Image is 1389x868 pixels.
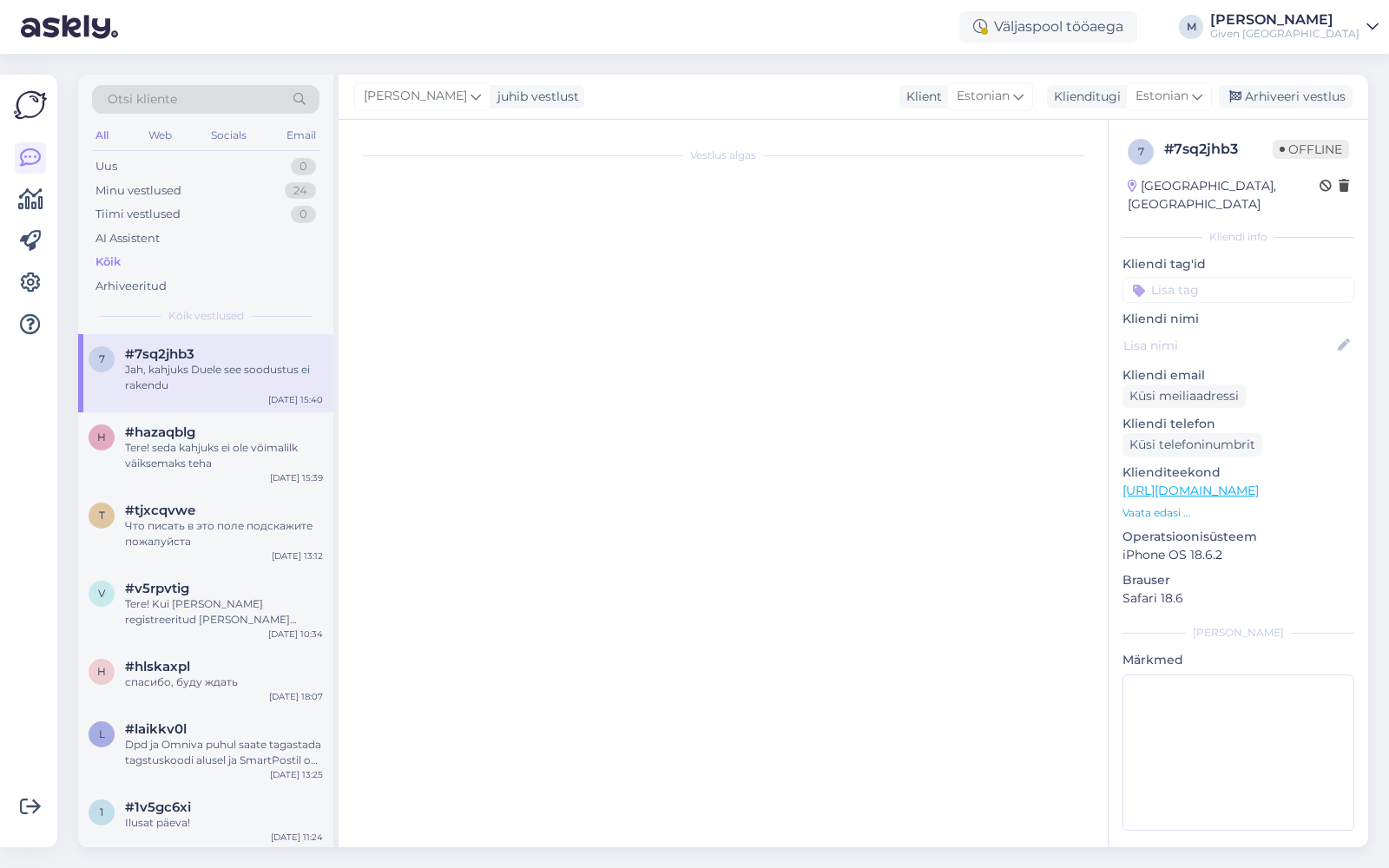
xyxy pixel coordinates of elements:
[1219,85,1353,108] div: Arhiveeri vestlus
[97,431,106,444] span: h
[291,158,316,175] div: 0
[125,424,195,440] span: #hazaqblg
[125,674,323,690] div: спасибо, буду ждать
[1122,255,1354,273] p: Kliendi tag'id
[108,90,177,108] span: Otsi kliente
[1122,415,1354,433] p: Kliendi telefon
[14,89,47,122] img: Askly Logo
[272,549,323,562] div: [DATE] 13:12
[1122,229,1354,245] div: Kliendi info
[97,665,106,678] span: h
[269,690,323,703] div: [DATE] 18:07
[95,206,181,223] div: Tiimi vestlused
[125,737,323,768] div: Dpd ja Omniva puhul saate tagastada tagstuskoodi alusel ja SmartPostil on vaja algne paki triipko...
[98,587,105,600] span: v
[99,509,105,522] span: t
[270,768,323,781] div: [DATE] 13:25
[1122,366,1354,385] p: Kliendi email
[1122,528,1354,546] p: Operatsioonisüsteem
[125,815,323,831] div: Ilusat päeva!
[1122,483,1259,498] a: [URL][DOMAIN_NAME]
[99,727,105,740] span: l
[100,806,103,819] span: 1
[125,503,195,518] span: #tjxcqvwe
[268,393,323,406] div: [DATE] 15:40
[95,182,181,200] div: Minu vestlused
[1122,571,1354,589] p: Brauser
[95,158,117,175] div: Uus
[957,87,1010,106] span: Estonian
[1164,139,1273,160] div: # 7sq2jhb3
[95,230,160,247] div: AI Assistent
[125,440,323,471] div: Tere! seda kahjuks ei ole võimalilk väiksemaks teha
[1122,310,1354,328] p: Kliendi nimi
[490,88,579,106] div: juhib vestlust
[168,308,244,324] span: Kõik vestlused
[364,87,467,106] span: [PERSON_NAME]
[1273,140,1349,159] span: Offline
[125,799,191,815] span: #1v5gc6xi
[283,124,319,147] div: Email
[285,182,316,200] div: 24
[95,278,167,295] div: Arhiveeritud
[145,124,175,147] div: Web
[268,628,323,641] div: [DATE] 10:34
[1122,385,1246,408] div: Küsi meiliaadressi
[270,471,323,484] div: [DATE] 15:39
[1210,13,1359,27] div: [PERSON_NAME]
[1122,505,1354,521] p: Vaata edasi ...
[1047,88,1121,106] div: Klienditugi
[899,88,942,106] div: Klient
[125,659,190,674] span: #hlskaxpl
[1179,15,1203,39] div: M
[207,124,250,147] div: Socials
[1122,277,1354,303] input: Lisa tag
[125,596,323,628] div: Tere! Kui [PERSON_NAME] registreeritud [PERSON_NAME] logitud, kuid allahindlust ei näe, veenduge,...
[1123,336,1334,355] input: Lisa nimi
[95,253,121,271] div: Kõik
[1122,589,1354,608] p: Safari 18.6
[99,352,105,365] span: 7
[125,581,189,596] span: #v5rpvtig
[1136,87,1188,106] span: Estonian
[271,831,323,844] div: [DATE] 11:24
[1122,625,1354,641] div: [PERSON_NAME]
[1128,177,1320,214] div: [GEOGRAPHIC_DATA], [GEOGRAPHIC_DATA]
[291,206,316,223] div: 0
[1122,651,1354,669] p: Märkmed
[1122,464,1354,482] p: Klienditeekond
[1138,145,1144,158] span: 7
[125,362,323,393] div: Jah, kahjuks Duele see soodustus ei rakendu
[1210,27,1359,41] div: Given [GEOGRAPHIC_DATA]
[1122,546,1354,564] p: iPhone OS 18.6.2
[92,124,112,147] div: All
[959,11,1137,43] div: Väljaspool tööaega
[1210,13,1379,41] a: [PERSON_NAME]Given [GEOGRAPHIC_DATA]
[125,721,187,737] span: #laikkv0l
[1122,433,1262,457] div: Küsi telefoninumbrit
[125,346,194,362] span: #7sq2jhb3
[125,518,323,549] div: Что писать в это поле подскажите пожалуйста
[356,148,1090,163] div: Vestlus algas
